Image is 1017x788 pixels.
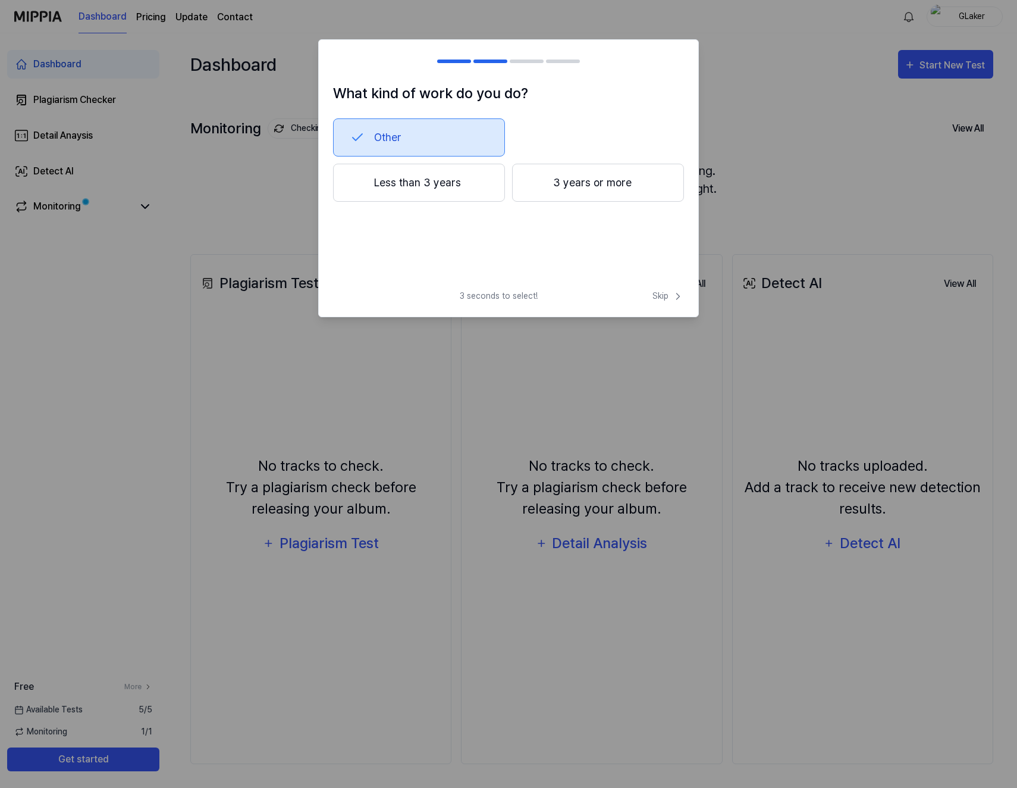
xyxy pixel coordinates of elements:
[333,83,684,104] h1: What kind of work do you do?
[333,118,505,157] button: Other
[652,290,684,302] span: Skip
[333,164,505,202] button: Less than 3 years
[512,164,684,202] button: 3 years or more
[460,290,538,302] span: 3 seconds to select!
[650,290,684,302] button: Skip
